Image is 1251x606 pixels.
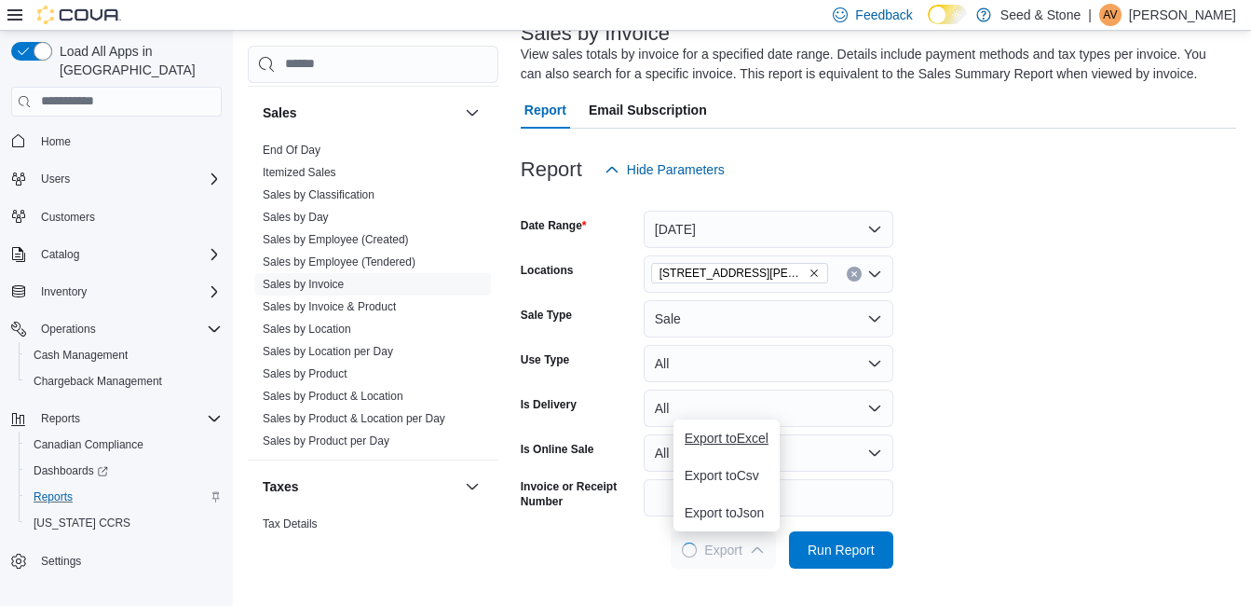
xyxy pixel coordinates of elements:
img: Cova [37,6,121,24]
span: Export to Json [685,505,768,520]
span: Settings [34,549,222,572]
button: Taxes [461,475,483,498]
span: Reports [34,489,73,504]
a: Sales by Location per Day [263,345,393,358]
span: Feedback [855,6,912,24]
button: Export toExcel [673,420,780,457]
button: Sales [263,103,457,122]
span: Sales by Product & Location per Day [263,411,445,426]
a: Sales by Location [263,323,351,336]
p: | [1088,4,1092,26]
button: Clear input [847,267,862,282]
button: Catalog [34,243,87,266]
button: Settings [4,547,229,574]
span: Hide Parameters [627,160,725,179]
button: Open list of options [867,267,882,282]
a: Sales by Classification [263,188,374,201]
label: Invoice or Receipt Number [521,479,636,509]
h3: Taxes [263,477,299,496]
button: Users [4,166,229,192]
a: Itemized Sales [263,166,336,179]
a: Home [34,131,78,153]
a: Sales by Product & Location [263,390,403,403]
button: Operations [34,318,103,340]
a: Sales by Employee (Tendered) [263,255,415,269]
div: Angela Van Groen [1099,4,1122,26]
button: Sale [644,300,893,337]
span: Users [34,168,222,190]
span: Report [524,91,566,129]
span: Customers [34,205,222,228]
button: Remove 8050 Lickman Road # 103 (Chilliwack) from selection in this group [809,268,820,279]
span: Catalog [34,243,222,266]
a: [US_STATE] CCRS [26,512,138,534]
label: Is Online Sale [521,442,594,457]
span: [STREET_ADDRESS][PERSON_NAME]) [659,264,805,282]
button: LoadingExport [671,531,775,569]
span: Sales by Location [263,322,351,337]
a: Sales by Product & Location per Day [263,412,445,425]
span: Reports [34,407,222,430]
a: Sales by Product [263,367,347,380]
label: Date Range [521,218,587,233]
a: Tax Details [263,517,318,530]
a: Reports [26,486,80,508]
span: Users [41,172,70,186]
a: End Of Day [263,144,320,157]
span: Export to Csv [685,468,768,483]
span: Inventory [41,284,87,299]
span: Reports [41,411,80,426]
span: Cash Management [26,344,222,366]
span: Sales by Location per Day [263,344,393,359]
span: Dashboards [26,460,222,482]
a: Sales by Day [263,211,329,224]
a: Settings [34,550,88,572]
span: Email Subscription [589,91,707,129]
button: Cash Management [19,342,229,368]
button: Inventory [34,281,94,303]
button: Taxes [263,477,457,496]
span: Run Report [808,541,875,559]
button: Customers [4,203,229,230]
label: Use Type [521,352,569,367]
span: Tax Details [263,516,318,531]
span: 8050 Lickman Road # 103 (Chilliwack) [651,263,828,283]
span: AV [1103,4,1117,26]
span: Sales by Invoice & Product [263,299,396,314]
p: [PERSON_NAME] [1129,4,1236,26]
span: Sales by Employee (Tendered) [263,255,415,269]
span: Sales by Product [263,366,347,381]
span: Home [41,134,71,149]
button: Users [34,168,77,190]
span: Dark Mode [928,24,929,25]
span: Customers [41,210,95,225]
button: All [644,390,893,427]
button: Inventory [4,279,229,305]
a: Dashboards [19,458,229,484]
div: Sales [248,139,498,460]
span: Sales by Product per Day [263,434,389,448]
a: Customers [34,206,102,228]
span: Operations [34,318,222,340]
button: Catalog [4,241,229,268]
span: Load All Apps in [GEOGRAPHIC_DATA] [52,42,222,79]
div: View sales totals by invoice for a specified date range. Details include payment methods and tax ... [521,45,1227,84]
span: Itemized Sales [263,165,336,180]
span: Canadian Compliance [34,437,143,452]
span: Inventory [34,281,222,303]
button: Reports [19,484,229,510]
button: Home [4,128,229,155]
button: Hide Parameters [597,151,732,188]
span: Sales by Product & Location [263,389,403,404]
span: Chargeback Management [34,374,162,389]
span: Export to Excel [685,431,768,446]
span: Catalog [41,247,79,262]
span: Sales by Day [263,210,329,225]
button: Run Report [789,531,893,569]
span: Dashboards [34,463,108,478]
a: Sales by Employee (Created) [263,233,409,246]
button: Chargeback Management [19,368,229,394]
label: Sale Type [521,308,572,323]
a: Sales by Invoice [263,278,344,291]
